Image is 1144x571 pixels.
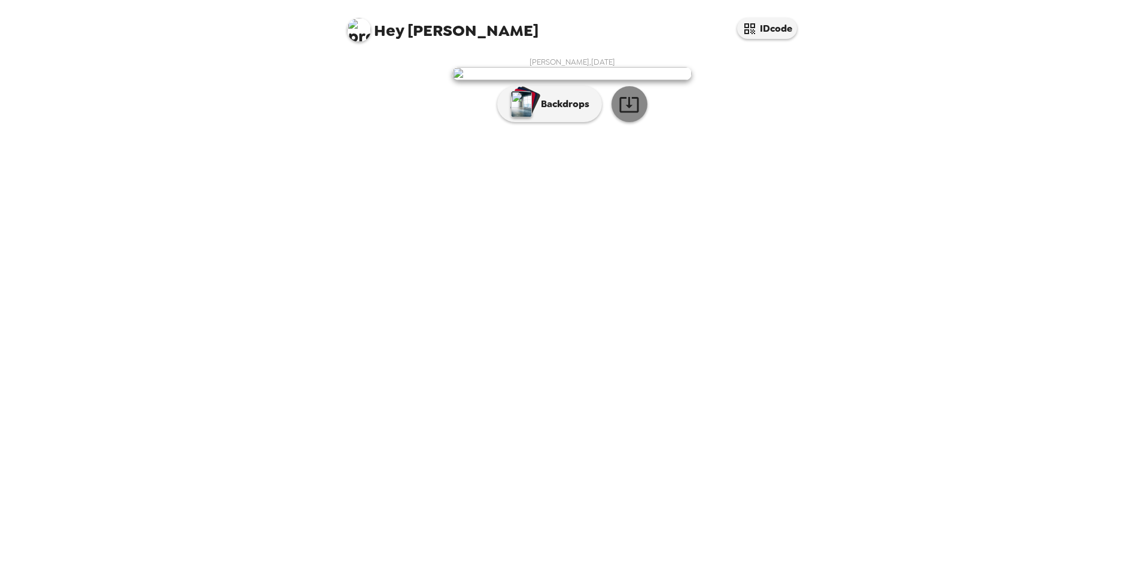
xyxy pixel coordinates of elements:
[452,67,692,80] img: user
[530,57,615,67] span: [PERSON_NAME] , [DATE]
[535,97,589,111] p: Backdrops
[374,20,404,41] span: Hey
[347,18,371,42] img: profile pic
[737,18,797,39] button: IDcode
[347,12,538,39] span: [PERSON_NAME]
[497,86,602,122] button: Backdrops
